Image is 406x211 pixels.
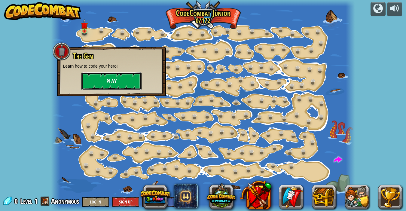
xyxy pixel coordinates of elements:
[14,196,20,206] span: 0
[81,72,142,90] button: Play
[63,63,160,69] p: Learn how to code your hero!
[51,196,79,206] span: Anonymous
[371,2,386,16] button: Campaigns
[112,197,139,207] button: Sign Up
[82,197,109,207] button: Log In
[34,196,38,206] span: 1
[4,2,81,20] img: CodeCombat - Learn how to code by playing a game
[387,2,402,16] button: Adjust volume
[20,196,32,206] span: Level
[81,19,88,32] img: level-banner-unstarted.png
[73,51,93,61] span: The Gem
